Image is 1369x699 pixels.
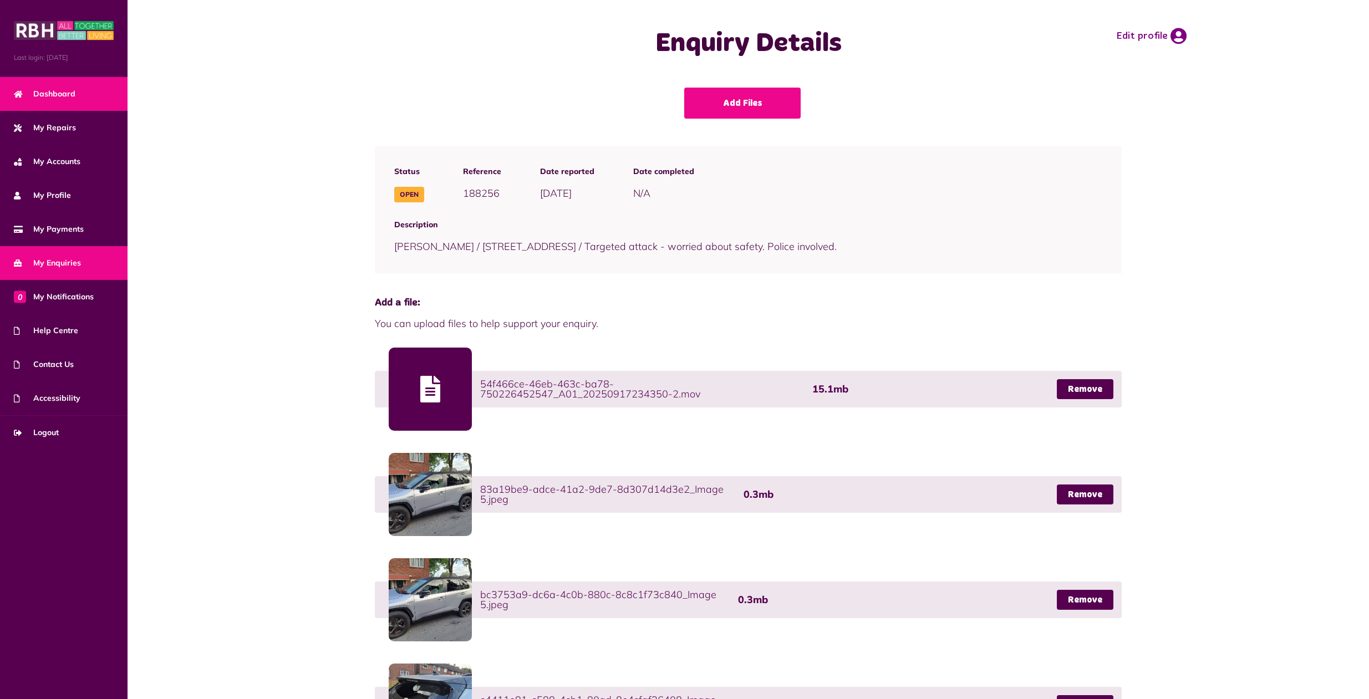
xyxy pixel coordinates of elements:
a: Edit profile [1116,28,1187,44]
span: Status [394,166,424,177]
span: 54f466ce-46eb-463c-ba78-750226452547_A01_20250917234350-2.mov [480,379,801,399]
span: Description [394,219,1102,231]
span: Add a file: [375,295,1122,310]
span: 0.3mb [744,489,773,499]
h1: Enquiry Details [527,28,970,60]
span: Last login: [DATE] [14,53,114,63]
span: Dashboard [14,88,75,100]
span: Date reported [540,166,594,177]
span: Logout [14,427,59,438]
span: [PERSON_NAME] / [STREET_ADDRESS] / Targeted attack - worried about safety. Police involved. [394,240,837,253]
a: Add Files [684,88,801,119]
span: 188256 [463,187,500,200]
span: You can upload files to help support your enquiry. [375,316,1122,331]
span: Help Centre [14,325,78,336]
span: Open [394,187,424,202]
span: bc3753a9-dc6a-4c0b-880c-8c8c1f73c840_Image 5.jpeg [480,590,727,610]
span: My Enquiries [14,257,81,269]
span: Contact Us [14,359,74,370]
span: 83a19be9-adce-41a2-9de7-8d307d14d3e2_Image 5.jpeg [480,484,732,504]
a: Remove [1057,379,1113,399]
span: 0 [14,290,26,303]
img: MyRBH [14,19,114,42]
span: Accessibility [14,392,80,404]
span: [DATE] [540,187,572,200]
span: My Profile [14,190,71,201]
span: N/A [633,187,650,200]
span: My Accounts [14,156,80,167]
span: 0.3mb [738,595,768,605]
span: My Payments [14,223,84,235]
span: My Notifications [14,291,94,303]
span: 15.1mb [812,384,848,394]
span: Date completed [633,166,694,177]
a: Remove [1057,590,1113,610]
a: Remove [1057,484,1113,504]
span: Reference [463,166,501,177]
span: My Repairs [14,122,76,134]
